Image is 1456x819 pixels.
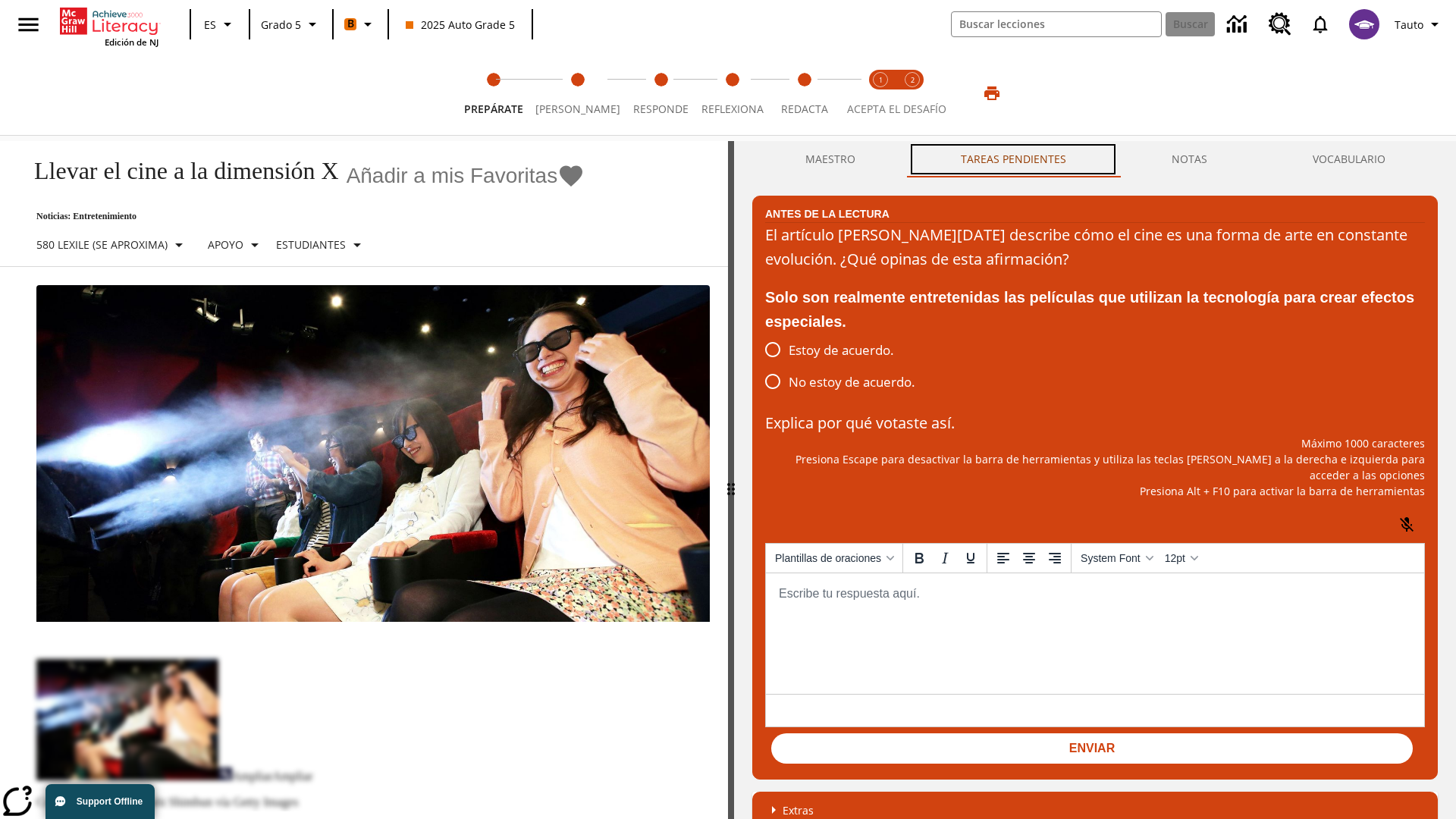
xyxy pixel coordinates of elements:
[908,141,1119,177] button: TAREAS PENDIENTES
[77,796,143,807] span: Support Offline
[765,223,1425,271] div: El artículo [PERSON_NAME][DATE] describe cómo el cine es una forma de arte en constante evolución...
[255,11,328,38] button: Grado: Grado 5, Elige un grado
[45,784,155,819] button: Support Offline
[752,141,908,177] button: Maestro
[30,231,194,259] button: Seleccione Lexile, 580 Lexile (Se aproxima)
[406,17,515,33] span: 2025 Auto Grade 5
[689,52,776,135] button: Reflexiona step 4 of 5
[36,237,168,253] p: 580 Lexile (Se aproxima)
[202,231,270,259] button: Tipo de apoyo, Apoyo
[771,733,1413,764] button: Enviar
[1389,507,1425,543] button: Haga clic para activar la función de reconocimiento de voz
[1119,141,1260,177] button: NOTAS
[775,552,881,564] span: Plantillas de oraciones
[347,14,354,33] span: B
[452,52,535,135] button: Prepárate step 1 of 5
[765,411,1425,435] p: Explica por qué votaste así.
[781,102,828,116] span: Redacta
[968,80,1016,107] button: Imprimir
[728,141,734,819] div: Pulsa la tecla de intro o la barra espaciadora y luego presiona las flechas de derecha e izquierd...
[60,5,158,48] div: Portada
[270,231,372,259] button: Seleccionar estudiante
[208,237,243,253] p: Apoyo
[36,285,710,622] img: El panel situado frente a los asientos rocía con agua nebulizada al feliz público en un cine equi...
[858,52,902,135] button: Acepta el desafío lee step 1 of 2
[765,435,1425,451] p: Máximo 1000 caracteres
[766,573,1424,694] iframe: Rich Text Area. Press ALT-0 for help.
[789,340,894,360] span: Estoy de acuerdo.
[535,102,620,116] span: [PERSON_NAME]
[276,237,346,253] p: Estudiantes
[1395,17,1423,33] span: Tauto
[765,483,1425,499] p: Presiona Alt + F10 para activar la barra de herramientas
[1389,11,1450,38] button: Perfil/Configuración
[789,372,915,392] span: No estoy de acuerdo.
[932,545,958,571] button: Italic
[1349,9,1379,39] img: avatar image
[523,52,632,135] button: Lee step 2 of 5
[847,102,946,116] span: ACEPTA EL DESAFÍO
[1165,552,1185,564] span: 12pt
[879,75,883,85] text: 1
[890,52,934,135] button: Acepta el desafío contesta step 2 of 2
[347,162,585,189] button: Añadir a mis Favoritas - Llevar el cine a la dimensión X
[105,36,158,48] span: Edición de NJ
[1301,5,1340,44] a: Notificaciones
[765,451,1425,483] p: Presiona Escape para desactivar la barra de herramientas y utiliza las teclas [PERSON_NAME] a la ...
[1081,552,1141,564] span: System Font
[952,12,1161,36] input: Buscar campo
[1260,4,1301,45] a: Centro de recursos, Se abrirá en una pestaña nueva.
[6,2,51,47] button: Abrir el menú lateral
[1218,4,1260,45] a: Centro de información
[633,102,689,116] span: Responde
[783,802,814,818] p: Extras
[906,545,932,571] button: Bold
[338,11,383,38] button: Boost El color de la clase es anaranjado. Cambiar el color de la clase.
[764,52,845,135] button: Redacta step 5 of 5
[1260,141,1438,177] button: VOCABULARIO
[204,17,216,33] span: ES
[734,141,1456,819] div: activity
[1042,545,1068,571] button: Align right
[1016,545,1042,571] button: Align center
[18,157,339,185] h1: Llevar el cine a la dimensión X
[911,75,915,85] text: 2
[1340,5,1389,44] button: Escoja un nuevo avatar
[18,211,585,222] p: Noticias: Entretenimiento
[1159,545,1203,571] button: Font sizes
[464,102,523,116] span: Prepárate
[765,285,1425,334] div: Solo son realmente entretenidas las películas que utilizan la tecnología para crear efectos espec...
[701,102,764,116] span: Reflexiona
[769,545,899,571] button: Plantillas de oraciones
[620,52,701,135] button: Responde step 3 of 5
[1075,545,1159,571] button: Fonts
[261,17,301,33] span: Grado 5
[990,545,1016,571] button: Align left
[196,11,244,38] button: Lenguaje: ES, Selecciona un idioma
[958,545,984,571] button: Underline
[765,334,927,397] div: poll
[347,164,558,188] span: Añadir a mis Favoritas
[752,141,1438,177] div: Instructional Panel Tabs
[765,206,890,222] h2: Antes de la lectura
